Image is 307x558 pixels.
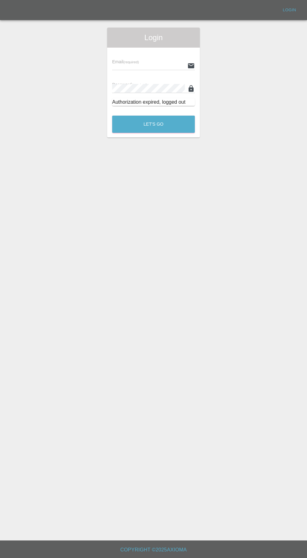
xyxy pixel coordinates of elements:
div: Authorization expired, logged out [112,98,195,106]
span: Email [112,59,139,64]
span: Password [112,82,147,87]
small: (required) [123,60,139,64]
h6: Copyright © 2025 Axioma [5,545,302,554]
button: Let's Go [112,116,195,133]
small: (required) [132,83,148,87]
span: Login [112,33,195,43]
a: Login [279,5,299,15]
